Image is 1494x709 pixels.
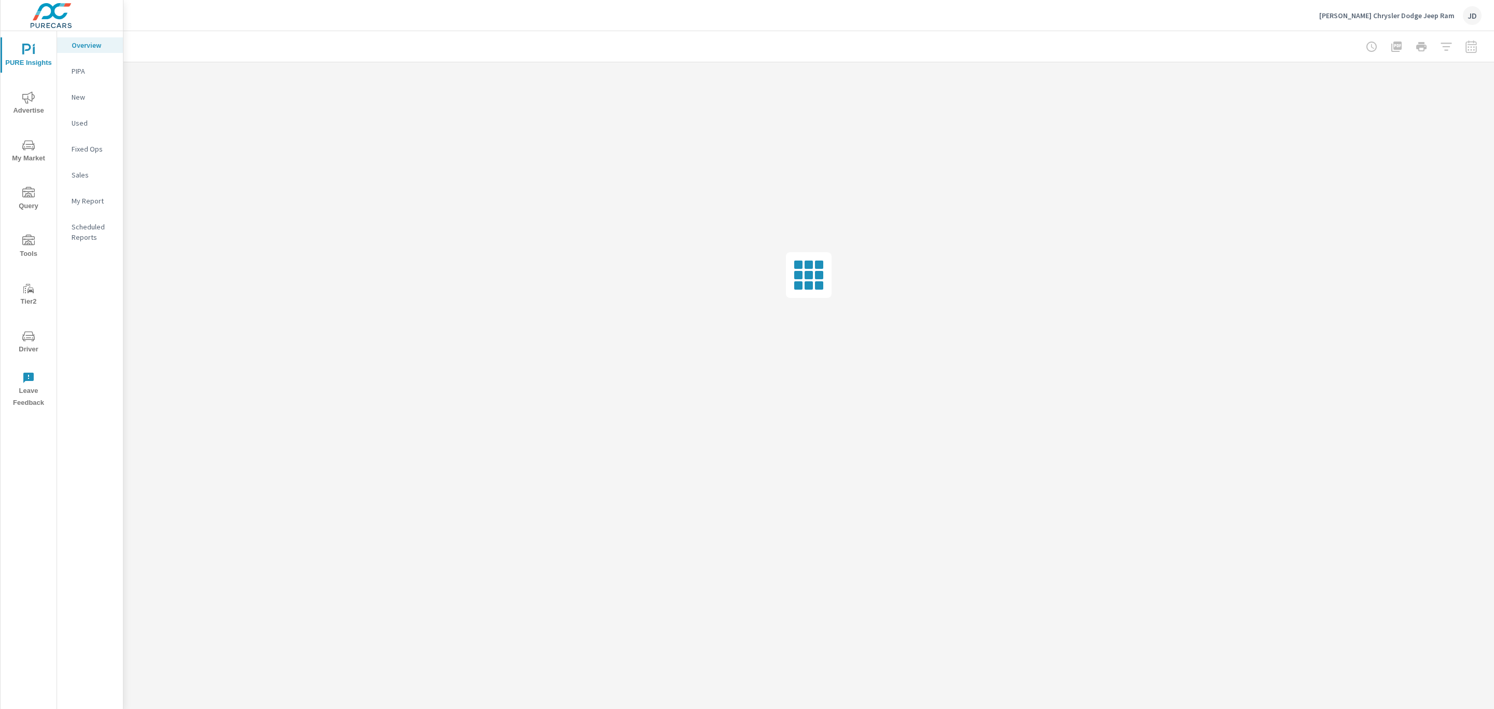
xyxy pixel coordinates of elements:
span: Tier2 [4,282,53,308]
div: Fixed Ops [57,141,123,157]
p: Scheduled Reports [72,222,115,242]
p: Used [72,118,115,128]
span: Leave Feedback [4,372,53,409]
p: Sales [72,170,115,180]
div: Sales [57,167,123,183]
span: Advertise [4,91,53,117]
span: Driver [4,330,53,356]
span: Tools [4,235,53,260]
p: Fixed Ops [72,144,115,154]
span: My Market [4,139,53,165]
p: [PERSON_NAME] Chrysler Dodge Jeep Ram [1319,11,1455,20]
span: PURE Insights [4,44,53,69]
div: Used [57,115,123,131]
p: New [72,92,115,102]
div: nav menu [1,31,57,413]
p: Overview [72,40,115,50]
div: PIPA [57,63,123,79]
p: My Report [72,196,115,206]
p: PIPA [72,66,115,76]
div: My Report [57,193,123,209]
div: JD [1463,6,1482,25]
div: New [57,89,123,105]
span: Query [4,187,53,212]
div: Overview [57,37,123,53]
div: Scheduled Reports [57,219,123,245]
